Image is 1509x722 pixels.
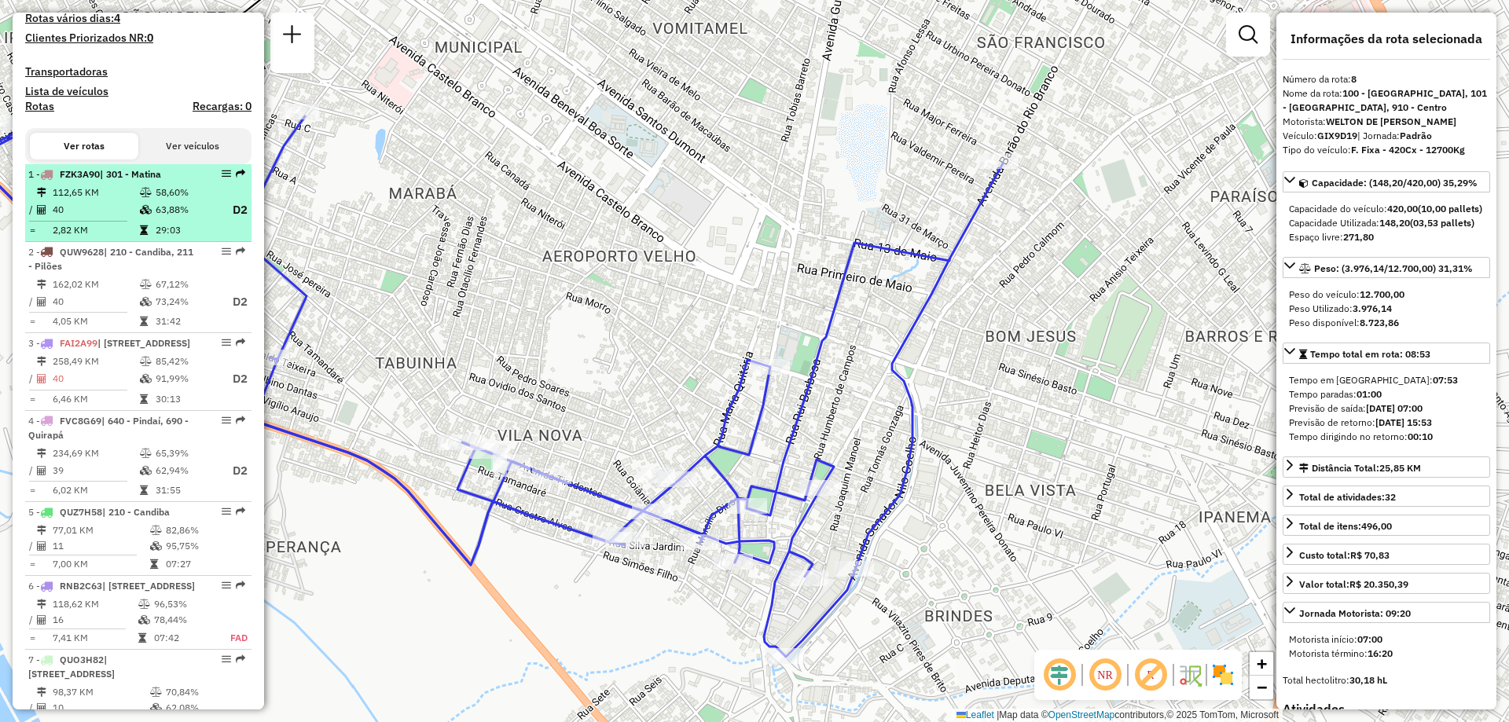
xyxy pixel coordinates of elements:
td: 73,24% [155,292,218,312]
td: 40 [52,369,139,389]
i: Tempo total em rota [150,559,158,569]
span: + [1257,654,1267,673]
a: Valor total:R$ 20.350,39 [1283,573,1490,594]
div: Motorista início: [1289,632,1484,647]
span: 4 - [28,415,189,441]
div: Total hectolitro: [1283,673,1490,687]
i: % de utilização do peso [140,357,152,366]
strong: R$ 20.350,39 [1349,578,1408,590]
i: % de utilização da cubagem [140,297,152,306]
div: Tempo total em rota: 08:53 [1283,367,1490,450]
td: 70,84% [165,684,244,700]
i: Total de Atividades [37,297,46,306]
i: Tempo total em rota [140,486,148,495]
a: Total de atividades:32 [1283,486,1490,507]
span: Ocultar NR [1086,656,1124,694]
td: / [28,700,36,716]
div: Capacidade Utilizada: [1289,216,1484,230]
td: 31:42 [155,313,218,329]
h4: Recargas: 0 [193,100,251,113]
td: 96,53% [153,596,215,612]
span: Tempo total em rota: 08:53 [1310,348,1430,360]
h4: Clientes Priorizados NR: [25,31,251,45]
span: | [STREET_ADDRESS] [102,580,195,592]
div: Capacidade: (148,20/420,00) 35,29% [1283,196,1490,251]
td: = [28,556,36,572]
span: FAI2A99 [60,337,97,349]
span: | 640 - Pindaí, 690 - Quirapá [28,415,189,441]
td: = [28,222,36,238]
td: 11 [52,538,149,554]
em: Opções [222,581,231,590]
td: / [28,200,36,220]
td: / [28,292,36,312]
div: Tempo dirigindo no retorno: [1289,430,1484,444]
td: 234,69 KM [52,445,139,461]
td: 16 [52,612,138,628]
strong: 32 [1385,491,1396,503]
div: Distância Total: [1299,461,1421,475]
span: − [1257,677,1267,697]
td: 82,86% [165,522,244,538]
td: 30:13 [155,391,218,407]
td: 40 [52,200,139,220]
strong: R$ 70,83 [1350,549,1390,561]
span: FZK3A90 [60,168,100,180]
strong: 8.723,86 [1360,317,1399,328]
a: Peso: (3.976,14/12.700,00) 31,31% [1283,257,1490,278]
span: Exibir rótulo [1132,656,1169,694]
strong: 8 [1351,73,1357,85]
div: Tempo em [GEOGRAPHIC_DATA]: [1289,373,1484,387]
p: D2 [219,370,248,388]
p: D2 [219,462,248,480]
span: | 210 - Candiba, 211 - Pilões [28,246,193,272]
h4: Informações da rota selecionada [1283,31,1490,46]
span: RNB2C63 [60,580,102,592]
td: 7,00 KM [52,556,149,572]
span: | Jornada: [1357,130,1432,141]
td: 39 [52,461,139,481]
div: Número da rota: [1283,72,1490,86]
div: Custo total: [1299,548,1390,563]
i: % de utilização do peso [140,280,152,289]
div: Motorista término: [1289,647,1484,661]
td: 95,75% [165,538,244,554]
strong: GIX9D19 [1317,130,1357,141]
span: QUZ7H58 [60,506,102,518]
td: 62,94% [155,461,218,481]
div: Jornada Motorista: 09:20 [1299,607,1411,621]
strong: 271,80 [1343,231,1374,243]
strong: 12.700,00 [1360,288,1404,300]
i: Distância Total [37,687,46,697]
td: 29:03 [155,222,218,238]
i: Distância Total [37,280,46,289]
span: 3 - [28,337,190,349]
strong: 100 - [GEOGRAPHIC_DATA], 101 - [GEOGRAPHIC_DATA], 910 - Centro [1283,87,1487,113]
em: Opções [222,338,231,347]
strong: 3.976,14 [1353,302,1392,314]
em: Opções [222,169,231,178]
a: Distância Total:25,85 KM [1283,456,1490,478]
i: Distância Total [37,526,46,535]
td: 162,02 KM [52,277,139,292]
i: % de utilização do peso [140,449,152,458]
td: 07:27 [165,556,244,572]
span: Peso: (3.976,14/12.700,00) 31,31% [1314,262,1473,274]
span: | [997,709,999,720]
td: 63,88% [155,200,218,220]
td: / [28,612,36,628]
td: 40 [52,292,139,312]
td: = [28,391,36,407]
span: 25,85 KM [1379,462,1421,474]
i: Distância Total [37,357,46,366]
strong: F. Fixa - 420Cx - 12700Kg [1351,144,1465,156]
td: 78,44% [153,612,215,628]
td: 91,99% [155,369,218,389]
td: = [28,630,36,646]
i: Total de Atividades [37,615,46,625]
a: Total de itens:496,00 [1283,515,1490,536]
i: Distância Total [37,188,46,197]
a: Rotas [25,100,54,113]
i: % de utilização da cubagem [140,205,152,214]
